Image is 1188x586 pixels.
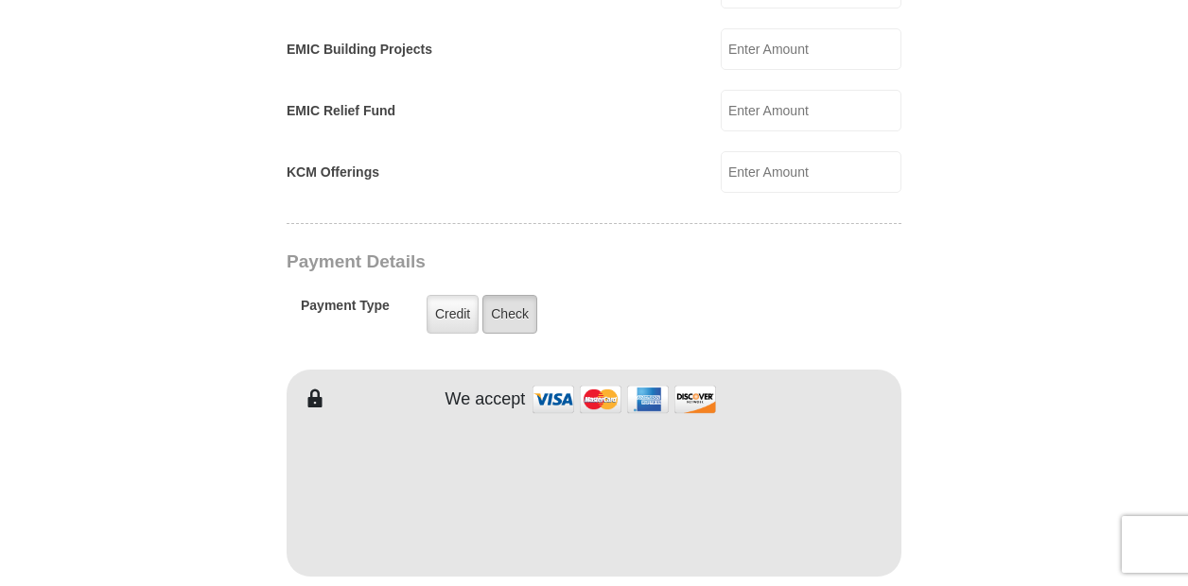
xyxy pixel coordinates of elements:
[721,90,901,131] input: Enter Amount
[482,295,537,334] label: Check
[287,101,395,121] label: EMIC Relief Fund
[301,298,390,323] h5: Payment Type
[287,40,432,60] label: EMIC Building Projects
[427,295,479,334] label: Credit
[287,163,379,182] label: KCM Offerings
[530,379,719,420] img: credit cards accepted
[445,389,526,410] h4: We accept
[721,151,901,193] input: Enter Amount
[721,28,901,70] input: Enter Amount
[287,251,769,273] h3: Payment Details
